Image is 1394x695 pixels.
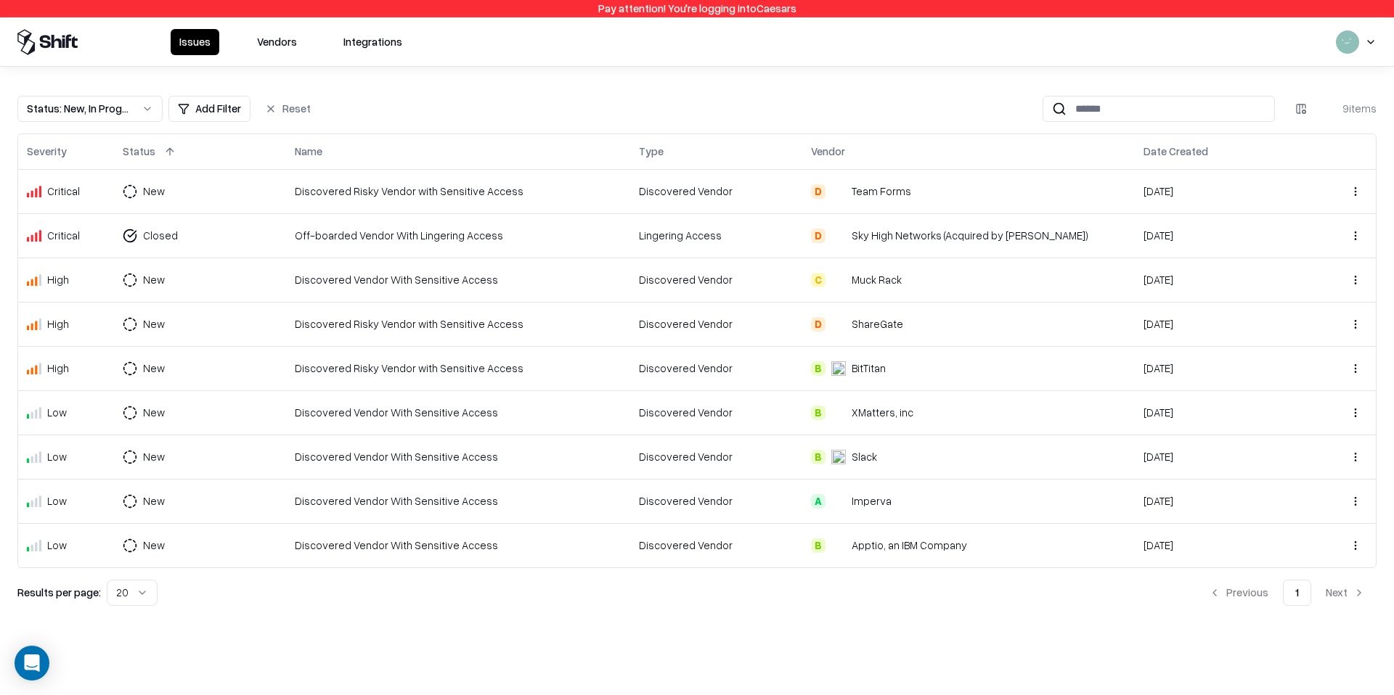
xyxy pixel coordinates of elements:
[852,449,877,464] div: Slack
[295,316,621,332] div: Discovered Risky Vendor with Sensitive Access
[123,488,191,514] button: New
[811,184,826,199] div: D
[831,538,846,553] img: Apptio, an IBM Company
[852,184,911,199] div: Team Forms
[47,449,67,464] div: Low
[295,272,621,287] div: Discovered Vendor With Sensitive Access
[168,96,250,122] button: Add Filter
[852,272,902,287] div: Muck Rack
[47,493,67,509] div: Low
[335,29,411,55] button: Integrations
[123,355,191,382] button: New
[852,405,913,420] div: XMatters, inc
[295,228,621,243] div: Off-boarded Vendor With Lingering Access
[811,229,826,243] div: D
[1318,101,1377,116] div: 9 items
[852,538,967,553] div: Apptio, an IBM Company
[1144,316,1298,332] div: [DATE]
[639,144,664,159] div: Type
[1144,538,1298,553] div: [DATE]
[123,178,191,205] button: New
[1197,580,1377,606] nav: pagination
[639,405,794,420] div: Discovered Vendor
[256,96,319,122] button: Reset
[47,405,67,420] div: Low
[27,144,67,159] div: Severity
[143,184,165,199] div: New
[295,449,621,464] div: Discovered Vendor With Sensitive Access
[1144,405,1298,420] div: [DATE]
[143,316,165,332] div: New
[47,361,69,376] div: High
[852,361,886,376] div: BitTitan
[47,272,69,287] div: High
[1144,144,1208,159] div: Date Created
[47,316,69,332] div: High
[143,361,165,376] div: New
[1144,449,1298,464] div: [DATE]
[811,494,826,509] div: A
[1144,493,1298,509] div: [DATE]
[295,405,621,420] div: Discovered Vendor With Sensitive Access
[831,450,846,464] img: Slack
[831,229,846,243] img: Sky High Networks (Acquired by McAfee)
[17,585,101,600] p: Results per page:
[639,184,794,199] div: Discovered Vendor
[639,493,794,509] div: Discovered Vendor
[1283,580,1311,606] button: 1
[811,538,826,553] div: B
[1144,184,1298,199] div: [DATE]
[47,538,67,553] div: Low
[47,228,80,243] div: Critical
[831,406,846,420] img: xMatters, inc
[639,272,794,287] div: Discovered Vendor
[123,400,191,426] button: New
[639,449,794,464] div: Discovered Vendor
[639,228,794,243] div: Lingering Access
[27,101,130,116] div: Status : New, In Progress, Closed
[811,450,826,464] div: B
[852,316,903,332] div: ShareGate
[143,493,165,509] div: New
[852,228,1088,243] div: Sky High Networks (Acquired by [PERSON_NAME])
[123,144,155,159] div: Status
[143,538,165,553] div: New
[123,223,204,249] button: Closed
[811,317,826,332] div: D
[295,184,621,199] div: Discovered Risky Vendor with Sensitive Access
[143,228,178,243] div: Closed
[831,317,846,332] img: ShareGate
[143,272,165,287] div: New
[295,361,621,376] div: Discovered Risky Vendor with Sensitive Access
[639,361,794,376] div: Discovered Vendor
[1144,361,1298,376] div: [DATE]
[295,144,322,159] div: Name
[143,405,165,420] div: New
[831,494,846,509] img: Imperva
[811,273,826,287] div: C
[831,184,846,199] img: Team Forms
[295,538,621,553] div: Discovered Vendor With Sensitive Access
[1144,272,1298,287] div: [DATE]
[15,646,49,680] div: Open Intercom Messenger
[811,406,826,420] div: B
[831,361,846,376] img: BitTitan
[123,311,191,337] button: New
[171,29,219,55] button: Issues
[639,538,794,553] div: Discovered Vendor
[123,444,191,470] button: New
[143,449,165,464] div: New
[811,361,826,376] div: B
[295,493,621,509] div: Discovered Vendor With Sensitive Access
[1144,228,1298,243] div: [DATE]
[852,493,892,509] div: Imperva
[639,316,794,332] div: Discovered Vendor
[123,267,191,293] button: New
[47,184,80,199] div: Critical
[248,29,306,55] button: Vendors
[831,273,846,287] img: Muck Rack
[811,144,845,159] div: Vendor
[123,532,191,559] button: New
